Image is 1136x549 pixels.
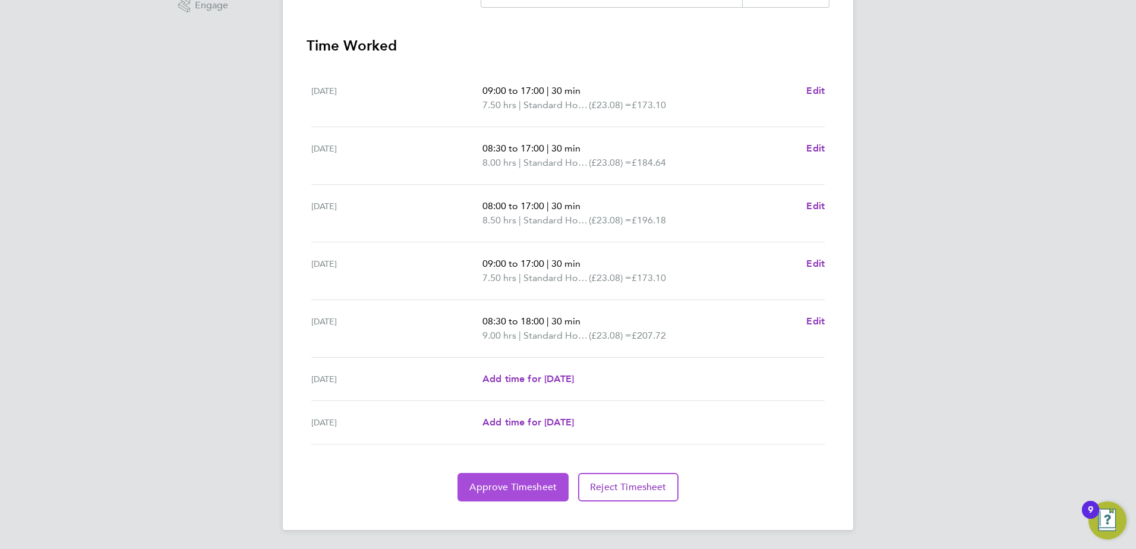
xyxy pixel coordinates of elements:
div: [DATE] [311,199,482,228]
span: Add time for [DATE] [482,373,574,384]
span: | [547,143,549,154]
span: Engage [195,1,228,11]
button: Open Resource Center, 9 new notifications [1088,501,1126,539]
span: | [547,85,549,96]
span: Edit [806,85,825,96]
span: £173.10 [632,99,666,111]
span: 09:00 to 17:00 [482,85,544,96]
span: 30 min [551,315,580,327]
a: Edit [806,314,825,329]
span: 30 min [551,143,580,154]
h3: Time Worked [307,36,829,55]
span: £184.64 [632,157,666,168]
span: (£23.08) = [589,214,632,226]
button: Approve Timesheet [457,473,569,501]
a: Add time for [DATE] [482,372,574,386]
div: [DATE] [311,372,482,386]
span: 08:30 to 18:00 [482,315,544,327]
span: (£23.08) = [589,330,632,341]
span: 08:00 to 17:00 [482,200,544,212]
div: [DATE] [311,141,482,170]
span: (£23.08) = [589,99,632,111]
span: | [519,99,521,111]
span: Edit [806,200,825,212]
span: 7.50 hrs [482,272,516,283]
span: | [547,200,549,212]
span: Reject Timesheet [590,481,667,493]
span: £207.72 [632,330,666,341]
span: 30 min [551,258,580,269]
a: Edit [806,257,825,271]
a: Edit [806,84,825,98]
span: (£23.08) = [589,157,632,168]
a: Edit [806,141,825,156]
span: | [547,315,549,327]
span: 8.50 hrs [482,214,516,226]
span: Standard Hourly [523,213,589,228]
button: Reject Timesheet [578,473,679,501]
span: 9.00 hrs [482,330,516,341]
a: Edit [806,199,825,213]
span: Approve Timesheet [469,481,557,493]
span: | [519,214,521,226]
span: | [519,330,521,341]
span: Edit [806,315,825,327]
span: £196.18 [632,214,666,226]
span: £173.10 [632,272,666,283]
span: Add time for [DATE] [482,417,574,428]
span: (£23.08) = [589,272,632,283]
span: 30 min [551,85,580,96]
a: Add time for [DATE] [482,415,574,430]
span: 09:00 to 17:00 [482,258,544,269]
span: | [547,258,549,269]
div: [DATE] [311,257,482,285]
span: Edit [806,143,825,154]
div: [DATE] [311,415,482,430]
span: 8.00 hrs [482,157,516,168]
div: [DATE] [311,314,482,343]
span: 7.50 hrs [482,99,516,111]
span: 30 min [551,200,580,212]
span: 08:30 to 17:00 [482,143,544,154]
span: | [519,157,521,168]
div: 9 [1088,510,1093,525]
span: Standard Hourly [523,156,589,170]
span: Standard Hourly [523,271,589,285]
div: [DATE] [311,84,482,112]
span: Edit [806,258,825,269]
span: | [519,272,521,283]
span: Standard Hourly [523,329,589,343]
span: Standard Hourly [523,98,589,112]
